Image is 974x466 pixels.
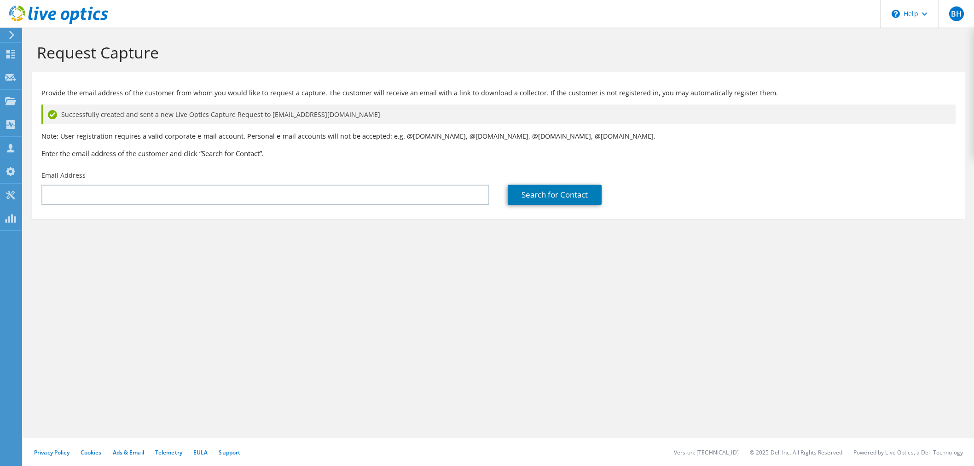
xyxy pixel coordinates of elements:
[61,110,380,120] span: Successfully created and sent a new Live Optics Capture Request to [EMAIL_ADDRESS][DOMAIN_NAME]
[155,449,182,456] a: Telemetry
[34,449,70,456] a: Privacy Policy
[892,10,900,18] svg: \n
[853,449,963,456] li: Powered by Live Optics, a Dell Technology
[81,449,102,456] a: Cookies
[193,449,208,456] a: EULA
[41,88,956,98] p: Provide the email address of the customer from whom you would like to request a capture. The cust...
[41,171,86,180] label: Email Address
[750,449,842,456] li: © 2025 Dell Inc. All Rights Reserved
[949,6,964,21] span: BH
[674,449,739,456] li: Version: [TECHNICAL_ID]
[508,185,602,205] a: Search for Contact
[37,43,956,62] h1: Request Capture
[41,131,956,141] p: Note: User registration requires a valid corporate e-mail account. Personal e-mail accounts will ...
[41,148,956,158] h3: Enter the email address of the customer and click “Search for Contact”.
[113,449,144,456] a: Ads & Email
[219,449,240,456] a: Support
